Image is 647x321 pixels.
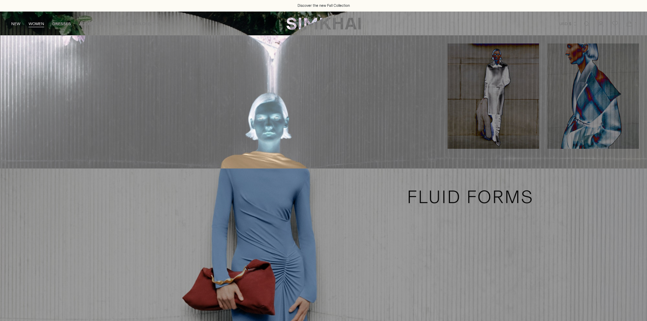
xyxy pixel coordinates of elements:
[116,16,125,31] a: MEN
[608,17,622,31] a: Wishlist
[52,16,71,31] a: DRESSES
[633,20,639,26] span: 1
[29,16,44,31] a: WOMEN
[559,16,577,31] button: USD $
[79,16,108,31] a: ACCESSORIES
[298,3,350,8] a: Discover the new Fall Collection
[133,16,150,31] a: EXPLORE
[623,17,636,31] a: Open cart modal
[580,17,593,31] a: Open search modal
[11,16,20,31] a: NEW
[594,17,608,31] a: Go to the account page
[286,17,361,30] a: SIMKHAI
